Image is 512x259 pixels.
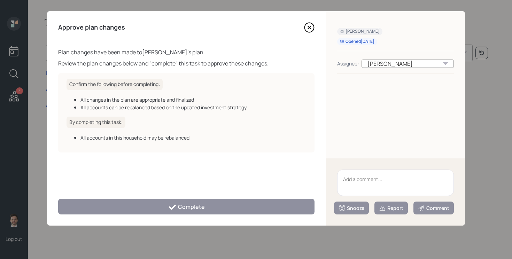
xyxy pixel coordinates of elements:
button: Snooze [334,202,369,214]
button: Complete [58,199,315,214]
div: All changes in the plan are appropriate and finalized [80,96,306,103]
div: Report [379,205,403,212]
div: Review the plan changes below and "complete" this task to approve these changes. [58,59,315,68]
div: All accounts can be rebalanced based on the updated investment strategy [80,104,306,111]
div: [PERSON_NAME] [362,60,454,68]
div: Assignee: [337,60,359,67]
div: [PERSON_NAME] [340,29,380,34]
h6: Confirm the following before completing: [67,79,163,90]
div: Plan changes have been made to [PERSON_NAME] 's plan. [58,48,315,56]
div: All accounts in this household may be rebalanced [80,134,306,141]
div: Complete [168,203,205,211]
button: Report [374,202,408,214]
div: Comment [418,205,449,212]
h4: Approve plan changes [58,24,125,31]
button: Comment [413,202,454,214]
div: Opened [DATE] [340,39,374,45]
div: Snooze [339,205,364,212]
h6: By completing this task: [67,117,125,128]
